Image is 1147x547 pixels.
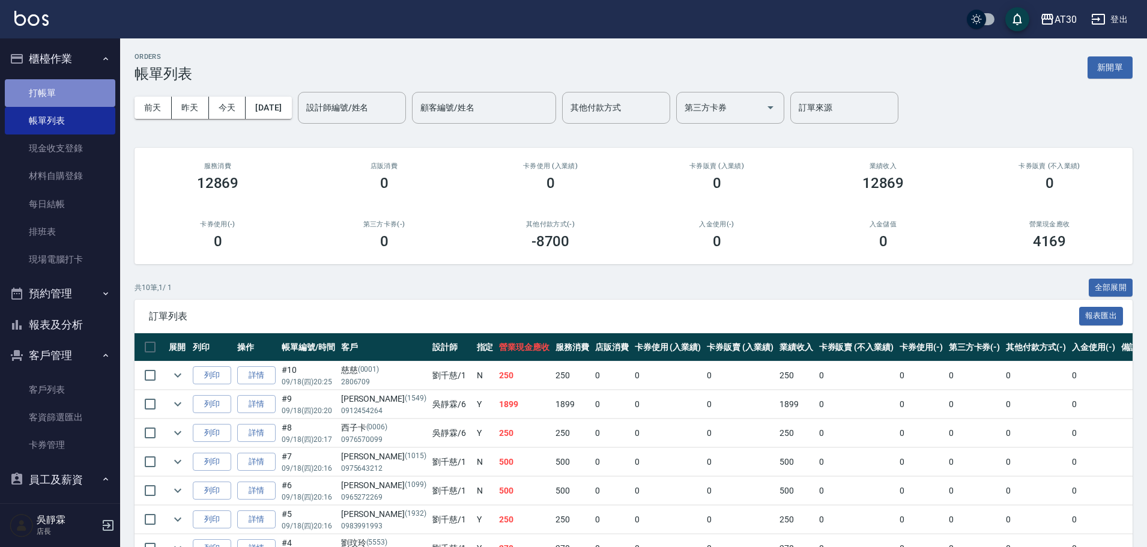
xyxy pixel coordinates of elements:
th: 帳單編號/時間 [279,333,338,361]
td: #10 [279,361,338,390]
button: 列印 [193,453,231,471]
td: 0 [1069,419,1118,447]
button: 新開單 [1088,56,1133,79]
a: 新開單 [1088,61,1133,73]
button: 昨天 [172,97,209,119]
th: 營業現金應收 [496,333,552,361]
td: 0 [816,390,897,419]
a: 卡券管理 [5,431,115,459]
p: (0006) [366,422,388,434]
button: 員工及薪資 [5,464,115,495]
button: 客戶管理 [5,340,115,371]
p: 0912454264 [341,405,426,416]
div: [PERSON_NAME] [341,479,426,492]
h2: ORDERS [135,53,192,61]
th: 卡券使用(-) [897,333,946,361]
td: 吳靜霖 /6 [429,390,474,419]
td: 0 [1069,448,1118,476]
td: 0 [897,448,946,476]
a: 排班表 [5,218,115,246]
td: 劉千慈 /1 [429,361,474,390]
img: Person [10,513,34,537]
td: 0 [592,361,632,390]
a: 員工列表 [5,500,115,527]
td: 0 [632,419,704,447]
button: Open [761,98,780,117]
td: 1899 [776,390,816,419]
td: #9 [279,390,338,419]
td: 0 [1003,477,1069,505]
th: 展開 [166,333,190,361]
td: 0 [816,448,897,476]
a: 詳情 [237,366,276,385]
td: 0 [946,361,1003,390]
a: 詳情 [237,453,276,471]
th: 服務消費 [552,333,592,361]
h2: 業績收入 [814,162,952,170]
th: 第三方卡券(-) [946,333,1003,361]
div: [PERSON_NAME] [341,450,426,463]
td: #6 [279,477,338,505]
td: 0 [1003,419,1069,447]
td: 0 [946,448,1003,476]
button: expand row [169,510,187,528]
h2: 卡券使用 (入業績) [482,162,619,170]
td: 0 [592,477,632,505]
p: (1549) [405,393,426,405]
td: 250 [776,361,816,390]
td: Y [474,506,497,534]
td: #5 [279,506,338,534]
td: 250 [552,506,592,534]
td: Y [474,419,497,447]
button: expand row [169,395,187,413]
td: 劉千慈 /1 [429,448,474,476]
button: expand row [169,366,187,384]
td: 0 [897,419,946,447]
th: 操作 [234,333,279,361]
button: 報表及分析 [5,309,115,340]
td: 0 [704,390,776,419]
td: 0 [704,361,776,390]
td: 500 [552,477,592,505]
td: 0 [1003,390,1069,419]
a: 材料自購登錄 [5,162,115,190]
td: 250 [776,506,816,534]
th: 入金使用(-) [1069,333,1118,361]
td: 劉千慈 /1 [429,477,474,505]
a: 詳情 [237,395,276,414]
h3: 0 [713,175,721,192]
h3: 0 [546,175,555,192]
h3: 0 [214,233,222,250]
h3: 0 [1046,175,1054,192]
button: expand row [169,482,187,500]
a: 客戶列表 [5,376,115,403]
a: 詳情 [237,482,276,500]
a: 客資篩選匯出 [5,403,115,431]
th: 卡券販賣 (入業績) [704,333,776,361]
td: 0 [946,506,1003,534]
h2: 卡券使用(-) [149,220,286,228]
h3: 4169 [1033,233,1067,250]
td: 0 [1003,361,1069,390]
th: 店販消費 [592,333,632,361]
h3: 服務消費 [149,162,286,170]
td: 500 [776,448,816,476]
th: 備註 [1118,333,1141,361]
p: 09/18 (四) 20:16 [282,492,335,503]
td: 0 [632,477,704,505]
th: 卡券販賣 (不入業績) [816,333,897,361]
td: 0 [592,448,632,476]
button: 今天 [209,97,246,119]
td: 0 [816,361,897,390]
td: 1899 [552,390,592,419]
td: 500 [496,448,552,476]
h3: 0 [380,233,389,250]
h3: 帳單列表 [135,65,192,82]
span: 訂單列表 [149,310,1079,322]
p: 0976570099 [341,434,426,445]
td: 0 [1069,506,1118,534]
h2: 入金使用(-) [648,220,785,228]
p: 0965272269 [341,492,426,503]
h2: 店販消費 [315,162,453,170]
h3: 0 [380,175,389,192]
